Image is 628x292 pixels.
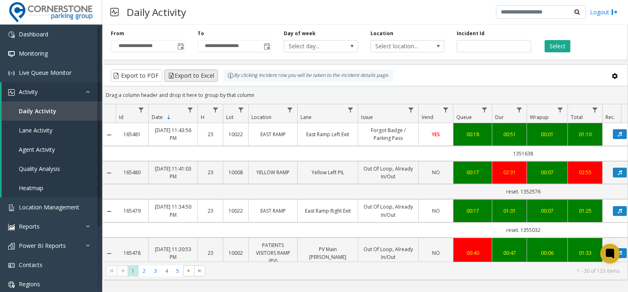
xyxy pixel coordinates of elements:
a: Id Filter Menu [136,104,147,115]
a: 00:07 [532,168,563,176]
span: YES [432,131,440,138]
span: Issue [361,114,373,121]
a: 165479 [121,207,144,215]
span: Page 1 [128,265,139,276]
a: 00:51 [497,130,522,138]
a: 00:17 [458,207,487,215]
a: Total Filter Menu [590,104,601,115]
img: 'icon' [8,281,15,288]
a: Queue Filter Menu [479,104,490,115]
img: 'icon' [8,89,15,96]
span: Wrapup [530,114,549,121]
span: Lane [301,114,312,121]
button: Export to Excel [164,70,218,82]
img: 'icon' [8,243,15,249]
a: 23 [203,130,218,138]
a: [DATE] 11:43:56 PM [154,126,193,142]
img: 'icon' [8,262,15,269]
span: Lot [226,114,233,121]
div: Drag a column header and drop it here to group by that column [103,88,628,102]
span: Page 3 [150,265,161,276]
a: 10022 [228,207,243,215]
button: Select [545,40,570,52]
a: 01:25 [573,207,597,215]
span: Daily Activity [19,107,56,115]
span: Monitoring [19,49,48,57]
span: Dashboard [19,30,48,38]
div: By clicking Incident row you will be taken to the incident details page. [223,70,393,82]
a: 00:17 [458,168,487,176]
span: Reports [19,222,40,230]
a: NO [424,168,448,176]
span: Location [251,114,271,121]
a: YES [424,130,448,138]
a: NO [424,207,448,215]
h3: Daily Activity [123,2,190,22]
a: Heatmap [2,178,102,198]
span: Page 2 [139,265,150,276]
span: Toggle popup [262,40,271,52]
a: 00:47 [497,249,522,257]
span: Queue [456,114,472,121]
a: 01:10 [573,130,597,138]
span: Heatmap [19,184,43,192]
a: 00:01 [532,130,563,138]
a: Dur Filter Menu [514,104,525,115]
a: 02:31 [497,168,522,176]
label: Incident Id [457,30,484,37]
a: 165480 [121,168,144,176]
img: pageIcon [110,2,119,22]
kendo-pager-info: 1 - 30 of 133 items [210,267,619,274]
a: Out Of Loop, Already In/Out [363,245,413,261]
a: 00:06 [532,249,563,257]
span: Location Management [19,203,79,211]
a: Yellow Left PIL [303,168,353,176]
a: East Ramp Left Exit [303,130,353,138]
a: 165478 [121,249,144,257]
a: PATIENTS VISITORS RAMP (PV) [253,241,292,265]
a: H Filter Menu [210,104,221,115]
a: 00:07 [532,207,563,215]
div: Data table [103,104,628,261]
span: Vend [422,114,433,121]
a: NO [424,249,448,257]
a: 01:01 [497,207,522,215]
a: Collapse Details [103,250,116,257]
a: 00:40 [458,249,487,257]
a: 23 [203,207,218,215]
span: Power BI Reports [19,242,66,249]
a: 165481 [121,130,144,138]
img: 'icon' [8,70,15,76]
a: Activity [2,82,102,101]
span: Go to the last page [197,267,203,274]
a: Vend Filter Menu [440,104,451,115]
span: Page 4 [161,265,172,276]
span: Go to the next page [186,267,192,274]
label: Day of week [284,30,316,37]
span: Agent Activity [19,146,55,153]
span: Rec. [606,114,615,121]
a: [DATE] 11:34:50 PM [154,203,193,218]
span: H [201,114,204,121]
span: Live Queue Monitor [19,69,72,76]
img: 'icon' [8,31,15,38]
span: Regions [19,280,40,288]
a: Wrapup Filter Menu [555,104,566,115]
a: 00:18 [458,130,487,138]
a: YELLOW RAMP [253,168,292,176]
span: Id [119,114,123,121]
span: Sortable [166,114,172,121]
a: Collapse Details [103,208,116,215]
a: Lane Filter Menu [345,104,356,115]
a: 02:55 [573,168,597,176]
